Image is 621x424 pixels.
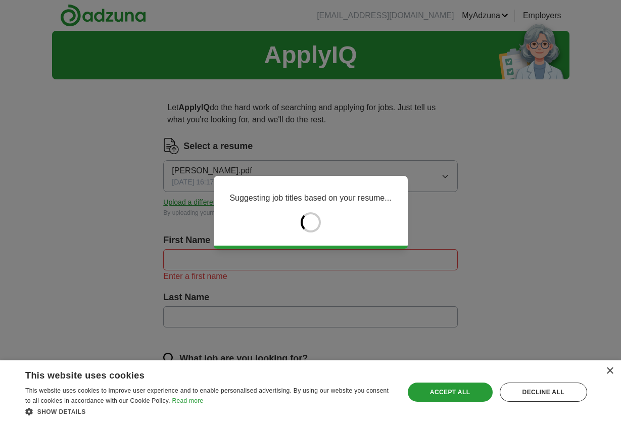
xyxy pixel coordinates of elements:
span: This website uses cookies to improve user experience and to enable personalised advertising. By u... [25,387,389,404]
div: Close [606,367,613,375]
p: Suggesting job titles based on your resume... [229,192,391,204]
span: Show details [37,408,86,415]
div: Accept all [408,383,493,402]
a: Read more, opens a new window [172,397,203,404]
div: This website uses cookies [25,366,367,382]
div: Show details [25,406,393,416]
div: Decline all [500,383,588,402]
